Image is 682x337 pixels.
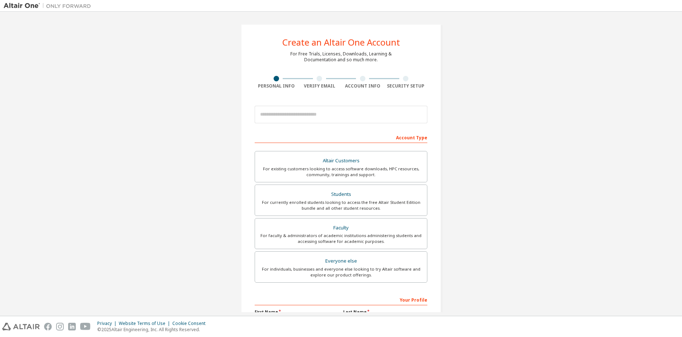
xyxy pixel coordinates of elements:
[172,321,210,326] div: Cookie Consent
[80,323,91,330] img: youtube.svg
[341,83,384,89] div: Account Info
[298,83,341,89] div: Verify Email
[259,223,423,233] div: Faculty
[255,294,427,305] div: Your Profile
[255,309,339,315] label: First Name
[259,200,423,211] div: For currently enrolled students looking to access the free Altair Student Edition bundle and all ...
[259,256,423,266] div: Everyone else
[97,321,119,326] div: Privacy
[56,323,64,330] img: instagram.svg
[255,131,427,143] div: Account Type
[68,323,76,330] img: linkedin.svg
[384,83,428,89] div: Security Setup
[4,2,95,9] img: Altair One
[259,233,423,244] div: For faculty & administrators of academic institutions administering students and accessing softwa...
[343,309,427,315] label: Last Name
[44,323,52,330] img: facebook.svg
[255,83,298,89] div: Personal Info
[259,189,423,200] div: Students
[282,38,400,47] div: Create an Altair One Account
[259,156,423,166] div: Altair Customers
[259,166,423,178] div: For existing customers looking to access software downloads, HPC resources, community, trainings ...
[290,51,392,63] div: For Free Trials, Licenses, Downloads, Learning & Documentation and so much more.
[259,266,423,278] div: For individuals, businesses and everyone else looking to try Altair software and explore our prod...
[119,321,172,326] div: Website Terms of Use
[97,326,210,333] p: © 2025 Altair Engineering, Inc. All Rights Reserved.
[2,323,40,330] img: altair_logo.svg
